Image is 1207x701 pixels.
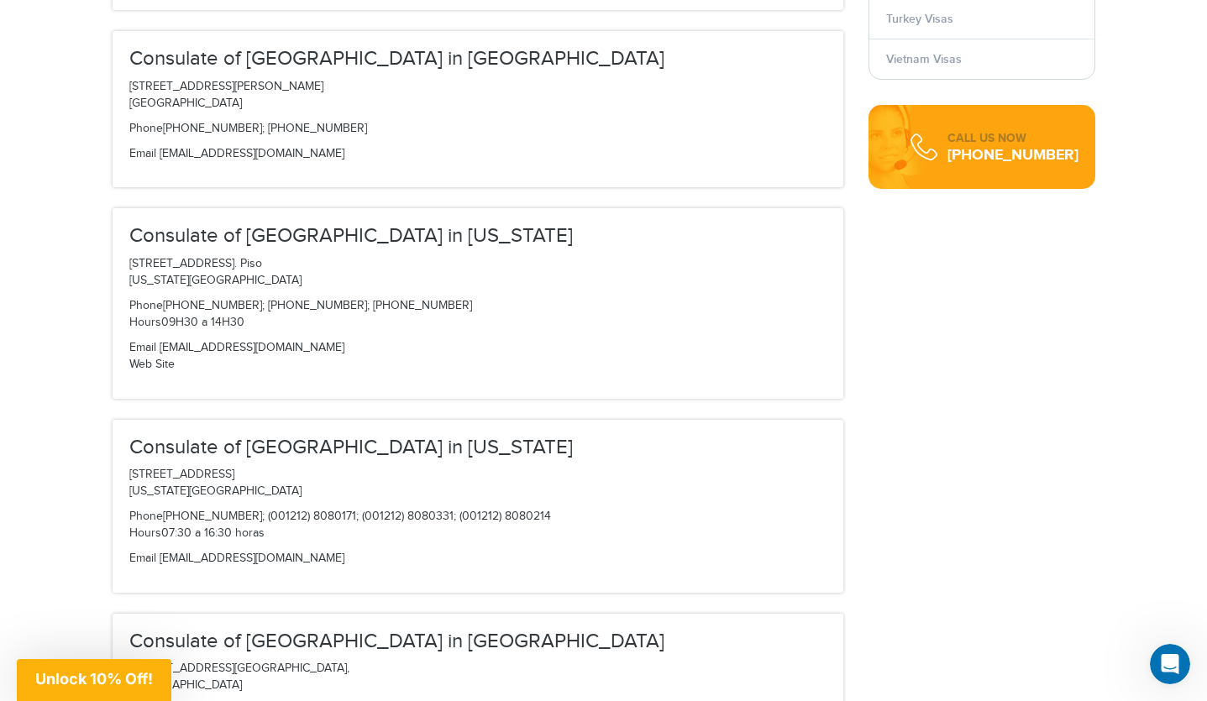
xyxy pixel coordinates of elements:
[129,509,827,542] p: [PHONE_NUMBER]; (001212) 8080171; (001212) 8080331; (001212) 8080214 07:30 a 16:30 horas
[129,299,163,312] span: Phone
[886,12,953,26] a: Turkey Visas
[129,121,827,138] p: [PHONE_NUMBER]; [PHONE_NUMBER]
[947,147,1078,164] div: [PHONE_NUMBER]
[129,256,827,290] p: [STREET_ADDRESS]. Piso [US_STATE][GEOGRAPHIC_DATA]
[160,552,344,565] a: [EMAIL_ADDRESS][DOMAIN_NAME]
[129,298,827,332] p: [PHONE_NUMBER]; [PHONE_NUMBER]; [PHONE_NUMBER] 09H30 a 14H30
[129,358,175,371] a: Web Site
[129,526,161,540] span: Hours
[129,122,163,135] span: Phone
[129,510,163,523] span: Phone
[129,225,827,247] h3: Consulate of [GEOGRAPHIC_DATA] in [US_STATE]
[129,437,827,458] h3: Consulate of [GEOGRAPHIC_DATA] in [US_STATE]
[129,552,156,565] span: Email
[160,147,344,160] a: [EMAIL_ADDRESS][DOMAIN_NAME]
[1150,644,1190,684] iframe: Intercom live chat
[129,341,156,354] span: Email
[947,130,1078,147] div: CALL US NOW
[129,630,827,652] h3: Consulate of [GEOGRAPHIC_DATA] in [GEOGRAPHIC_DATA]
[129,79,827,112] p: [STREET_ADDRESS][PERSON_NAME] [GEOGRAPHIC_DATA]
[129,316,161,329] span: Hours
[129,661,827,694] p: [STREET_ADDRESS][GEOGRAPHIC_DATA], [GEOGRAPHIC_DATA]
[17,659,171,701] div: Unlock 10% Off!
[35,670,153,688] span: Unlock 10% Off!
[129,48,827,70] h3: Consulate of [GEOGRAPHIC_DATA] in [GEOGRAPHIC_DATA]
[129,147,156,160] span: Email
[886,52,962,66] a: Vietnam Visas
[160,341,344,354] a: [EMAIL_ADDRESS][DOMAIN_NAME]
[129,467,827,500] p: [STREET_ADDRESS] [US_STATE][GEOGRAPHIC_DATA]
